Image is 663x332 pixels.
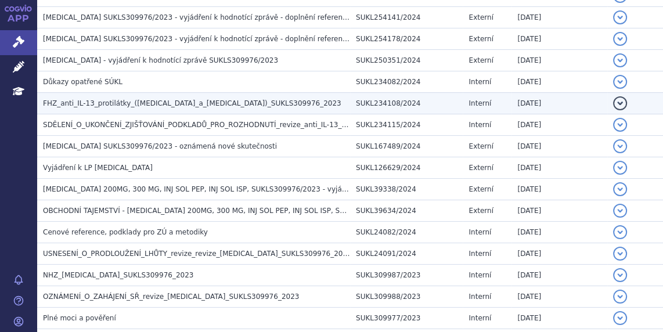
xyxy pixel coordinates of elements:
button: detail [613,161,627,175]
span: Externí [469,164,493,172]
td: SUKL39634/2024 [350,200,463,222]
button: detail [613,10,627,24]
span: OBCHODNÍ TAJEMSTVÍ - DUPIXENT 200MG, 300 MG, INJ SOL PEP, INJ SOL ISP, SUKLS309976/2023 - vyjádře... [43,207,536,215]
button: detail [613,118,627,132]
span: DUPIXENT - vyjádření k hodnotící zprávě SUKLS309976/2023 [43,56,278,64]
td: [DATE] [511,200,607,222]
button: detail [613,75,627,89]
td: [DATE] [511,243,607,265]
span: Interní [469,78,491,86]
button: detail [613,139,627,153]
span: Interní [469,99,491,107]
td: SUKL309977/2023 [350,308,463,329]
td: [DATE] [511,308,607,329]
td: SUKL24082/2024 [350,222,463,243]
td: [DATE] [511,7,607,28]
button: detail [613,247,627,261]
span: FHZ_anti_IL-13_protilátky_(dupilumab_a_lebrikizumab)_SUKLS309976_2023 [43,99,341,107]
span: Externí [469,13,493,21]
button: detail [613,32,627,46]
button: detail [613,268,627,282]
span: Externí [469,35,493,43]
span: SDĚLENÍ_O_UKONČENÍ_ZJIŠŤOVÁNÍ_PODKLADŮ_PRO_ROZHODNUTÍ_revize_anti_IL-13_protilátky_(dupilumab_a_l... [43,121,585,129]
td: SUKL309988/2023 [350,286,463,308]
button: detail [613,204,627,218]
td: SUKL24091/2024 [350,243,463,265]
button: detail [613,290,627,304]
span: Vyjádření k LP Dupixent [43,164,153,172]
td: SUKL254141/2024 [350,7,463,28]
span: Interní [469,293,491,301]
td: [DATE] [511,179,607,200]
td: [DATE] [511,50,607,71]
td: [DATE] [511,71,607,93]
span: Externí [469,207,493,215]
span: NHZ_dupilumab_SUKLS309976_2023 [43,271,193,279]
span: USNESENÍ_O_PRODLOUŽENÍ_LHŮTY_revize_revize_dupilumab_SUKLS309976_2023 [43,250,352,258]
span: Interní [469,121,491,129]
span: Externí [469,185,493,193]
span: Interní [469,250,491,258]
td: SUKL234115/2024 [350,114,463,136]
td: [DATE] [511,93,607,114]
span: Externí [469,56,493,64]
td: [DATE] [511,265,607,286]
span: Interní [469,228,491,236]
td: [DATE] [511,114,607,136]
span: OZNÁMENÍ_O_ZAHÁJENÍ_SŘ_revize_dupilumab_SUKLS309976_2023 [43,293,299,301]
span: Důkazy opatřené SÚKL [43,78,122,86]
td: [DATE] [511,136,607,157]
button: detail [613,311,627,325]
td: SUKL254178/2024 [350,28,463,50]
span: Externí [469,142,493,150]
td: SUKL126629/2024 [350,157,463,179]
span: DUPIXENT SUKLS309976/2023 - oznámená nové skutečnosti [43,142,277,150]
td: [DATE] [511,286,607,308]
td: [DATE] [511,28,607,50]
button: detail [613,182,627,196]
td: SUKL234108/2024 [350,93,463,114]
button: detail [613,96,627,110]
span: DUPIXENT SUKLS309976/2023 - vyjádření k hodnotící zprávě - doplnění referencí III. [43,13,359,21]
td: [DATE] [511,157,607,179]
span: DUPIXENT 200MG, 300 MG, INJ SOL PEP, INJ SOL ISP, SUKLS309976/2023 - vyjádření k návrhu hodnotící... [43,185,452,193]
span: DUPIXENT SUKLS309976/2023 - vyjádření k hodnotící zprávě - doplnění referencí III. [43,35,359,43]
button: detail [613,53,627,67]
td: SUKL309987/2023 [350,265,463,286]
span: Interní [469,271,491,279]
td: [DATE] [511,222,607,243]
span: Cenové reference, podklady pro ZÚ a metodiky [43,228,208,236]
span: Interní [469,314,491,322]
button: detail [613,225,627,239]
td: SUKL39338/2024 [350,179,463,200]
td: SUKL167489/2024 [350,136,463,157]
span: Plné moci a pověření [43,314,116,322]
td: SUKL250351/2024 [350,50,463,71]
td: SUKL234082/2024 [350,71,463,93]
